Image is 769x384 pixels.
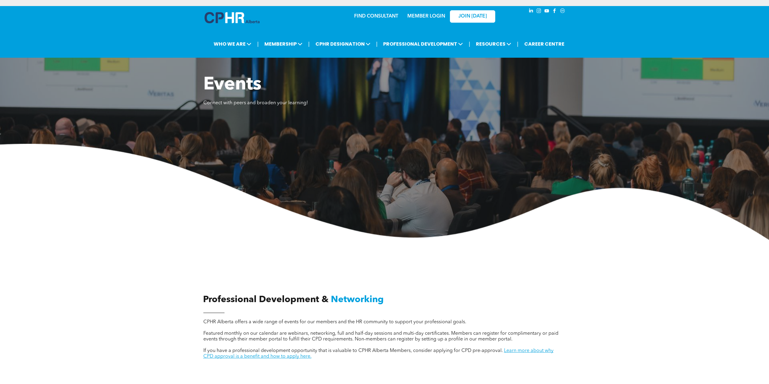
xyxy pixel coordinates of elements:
[407,14,445,19] a: MEMBER LOGIN
[257,38,259,50] li: |
[205,12,260,23] img: A blue and white logo for cp alberta
[474,38,513,50] span: RESOURCES
[203,320,466,324] span: CPHR Alberta offers a wide range of events for our members and the HR community to support your p...
[314,38,372,50] span: CPHR DESIGNATION
[544,8,550,16] a: youtube
[331,295,384,304] span: Networking
[263,38,304,50] span: MEMBERSHIP
[458,14,487,19] span: JOIN [DATE]
[517,38,519,50] li: |
[522,38,566,50] a: CAREER CENTRE
[308,38,310,50] li: |
[376,38,378,50] li: |
[536,8,542,16] a: instagram
[551,8,558,16] a: facebook
[203,331,558,342] span: Featured monthly on our calendar are webinars, networking, full and half-day sessions and multi-d...
[559,8,566,16] a: Social network
[203,101,308,105] span: Connect with peers and broaden your learning!
[469,38,470,50] li: |
[450,10,495,23] a: JOIN [DATE]
[381,38,465,50] span: PROFESSIONAL DEVELOPMENT
[354,14,398,19] a: FIND CONSULTANT
[203,76,261,94] span: Events
[528,8,535,16] a: linkedin
[203,295,328,304] span: Professional Development &
[212,38,253,50] span: WHO WE ARE
[203,348,503,353] span: If you have a professional development opportunity that is valuable to CPHR Alberta Members, cons...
